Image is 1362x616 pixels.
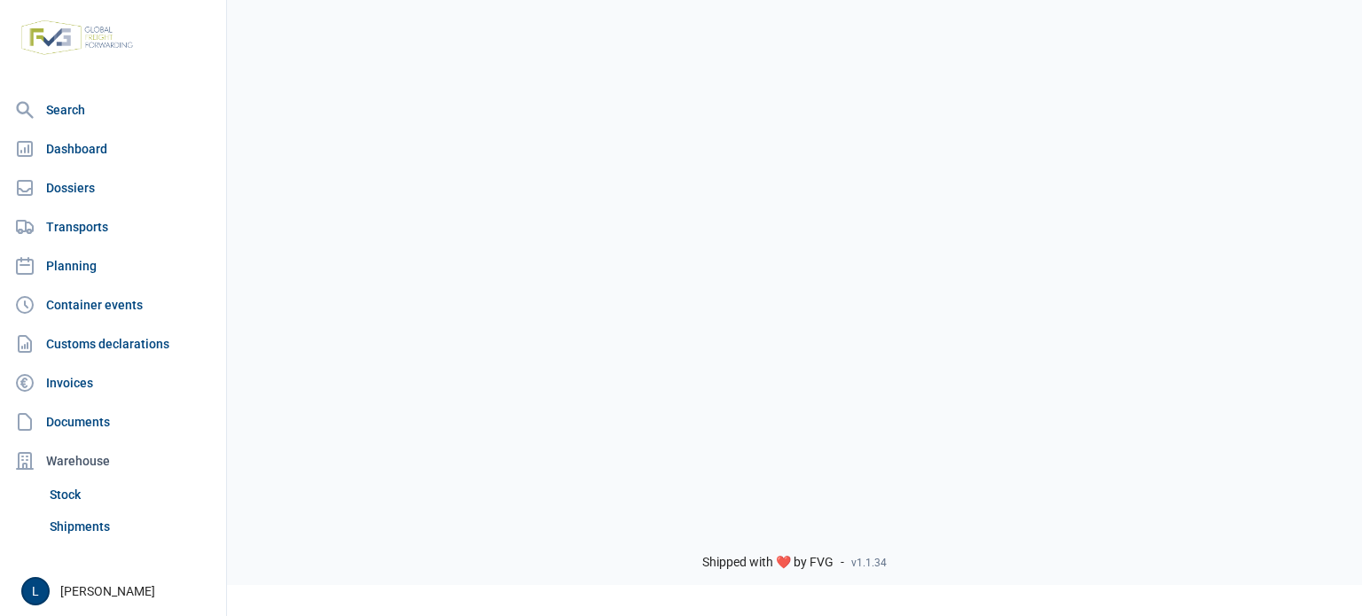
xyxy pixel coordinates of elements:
[7,365,219,401] a: Invoices
[7,287,219,323] a: Container events
[7,404,219,440] a: Documents
[21,577,50,605] button: L
[7,131,219,167] a: Dashboard
[43,479,219,511] a: Stock
[851,556,887,570] span: v1.1.34
[21,577,215,605] div: [PERSON_NAME]
[841,555,844,571] span: -
[7,209,219,245] a: Transports
[14,13,140,62] img: FVG - Global freight forwarding
[43,511,219,542] a: Shipments
[7,170,219,206] a: Dossiers
[7,443,219,479] div: Warehouse
[702,555,834,571] span: Shipped with ❤️ by FVG
[7,248,219,284] a: Planning
[7,326,219,362] a: Customs declarations
[7,92,219,128] a: Search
